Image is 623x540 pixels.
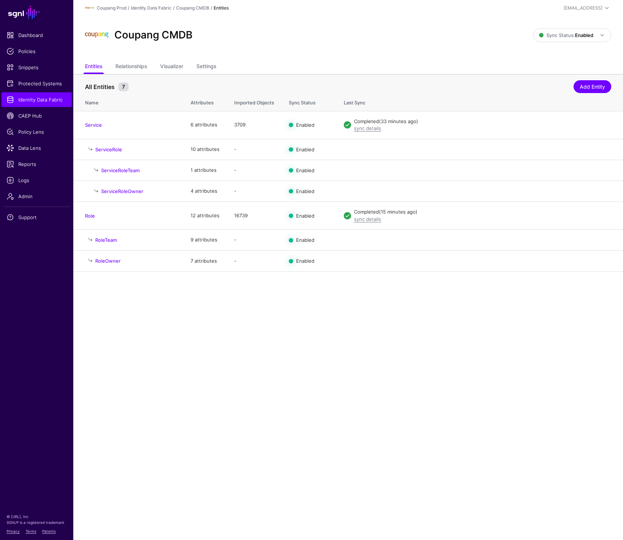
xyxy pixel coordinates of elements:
[85,23,108,47] img: svg+xml;base64,PHN2ZyBpZD0iTG9nbyIgeG1sbnM9Imh0dHA6Ly93d3cudzMub3JnLzIwMDAvc3ZnIiB3aWR0aD0iMTIxLj...
[1,157,72,171] a: Reports
[1,125,72,139] a: Policy Lens
[1,60,72,75] a: Snippets
[73,92,183,111] th: Name
[1,76,72,91] a: Protected Systems
[296,167,314,173] span: Enabled
[354,118,611,125] div: Completed (33 minutes ago)
[7,96,67,103] span: Identity Data Fabric
[85,4,94,12] img: svg+xml;base64,PHN2ZyBpZD0iTG9nbyIgeG1sbnM9Imh0dHA6Ly93d3cudzMub3JnLzIwMDAvc3ZnIiB3aWR0aD0iMTIxLj...
[160,60,183,74] a: Visualizer
[7,514,67,519] p: © [URL], Inc
[183,230,227,251] td: 9 attributes
[196,60,216,74] a: Settings
[7,80,67,87] span: Protected Systems
[131,5,172,11] a: Identity Data Fabric
[214,5,229,11] strong: Entities
[227,251,281,271] td: -
[7,519,67,525] p: SGNL® is a registered trademark
[336,92,623,111] th: Last Sync
[114,29,192,41] h2: Coupang CMDB
[172,5,176,11] div: /
[227,139,281,160] td: -
[7,214,67,221] span: Support
[7,112,67,119] span: CAEP Hub
[85,122,102,128] a: Service
[95,147,122,152] a: ServiceRole
[296,122,314,128] span: Enabled
[574,80,611,93] a: Add Entity
[1,92,72,107] a: Identity Data Fabric
[354,208,611,216] div: Completed (15 minutes ago)
[101,167,140,173] a: ServiceRoleTeam
[209,5,214,11] div: /
[564,5,602,11] div: [EMAIL_ADDRESS]
[296,188,314,194] span: Enabled
[296,237,314,243] span: Enabled
[183,202,227,230] td: 12 attributes
[95,258,121,264] a: RoleOwner
[7,48,67,55] span: Policies
[539,32,593,38] span: Sync Status:
[42,529,56,533] a: Patents
[227,181,281,201] td: -
[7,144,67,152] span: Data Lens
[227,160,281,181] td: -
[354,125,381,131] a: sync details
[118,82,129,91] small: 7
[183,251,227,271] td: 7 attributes
[1,141,72,155] a: Data Lens
[7,193,67,200] span: Admin
[296,258,314,264] span: Enabled
[227,92,281,111] th: Imported Objects
[281,92,336,111] th: Sync Status
[7,177,67,184] span: Logs
[227,230,281,251] td: -
[85,213,95,219] a: Role
[7,529,20,533] a: Privacy
[1,173,72,188] a: Logs
[7,160,67,168] span: Reports
[85,60,102,74] a: Entities
[7,128,67,136] span: Policy Lens
[7,32,67,39] span: Dashboard
[227,202,281,230] td: 16739
[1,28,72,42] a: Dashboard
[7,64,67,71] span: Snippets
[296,146,314,152] span: Enabled
[101,188,143,194] a: ServiceRoleOwner
[26,529,36,533] a: Terms
[97,5,126,11] a: Coupang Prod
[227,111,281,139] td: 3709
[183,181,227,201] td: 4 attributes
[183,92,227,111] th: Attributes
[354,216,381,222] a: sync details
[1,108,72,123] a: CAEP Hub
[83,82,117,91] span: All Entities
[183,111,227,139] td: 6 attributes
[95,237,117,243] a: RoleTeam
[183,139,227,160] td: 10 attributes
[176,5,209,11] a: Coupang CMDB
[575,32,593,38] strong: Enabled
[1,44,72,59] a: Policies
[4,4,69,21] a: SGNL
[115,60,147,74] a: Relationships
[296,212,314,218] span: Enabled
[126,5,131,11] div: /
[1,189,72,204] a: Admin
[183,160,227,181] td: 1 attributes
